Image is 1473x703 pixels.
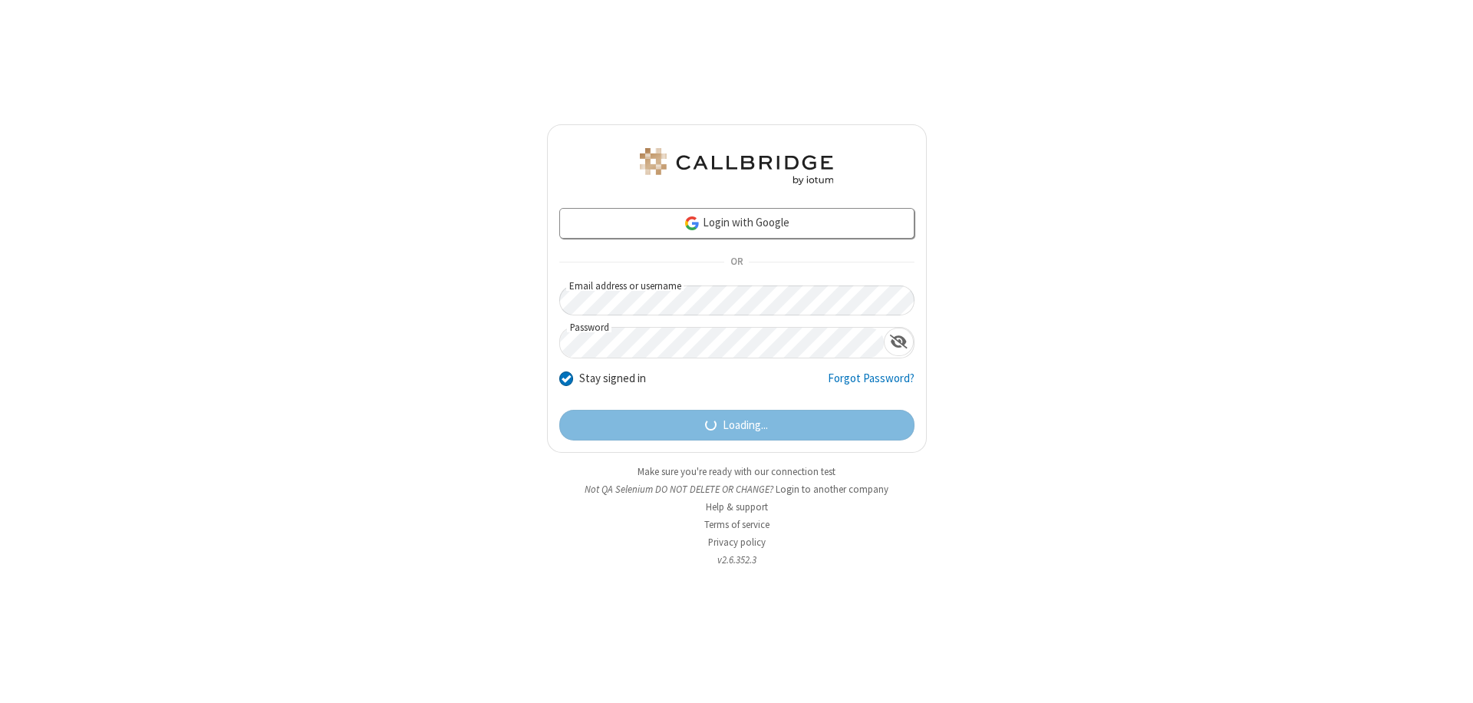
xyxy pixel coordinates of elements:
a: Help & support [706,500,768,513]
a: Make sure you're ready with our connection test [638,465,835,478]
label: Stay signed in [579,370,646,388]
div: Show password [884,328,914,356]
img: google-icon.png [684,215,700,232]
a: Privacy policy [708,536,766,549]
a: Terms of service [704,518,769,531]
li: v2.6.352.3 [547,553,927,567]
input: Email address or username [559,285,914,315]
input: Password [560,328,884,358]
button: Login to another company [776,482,888,497]
a: Forgot Password? [828,370,914,399]
span: Loading... [723,417,768,434]
img: QA Selenium DO NOT DELETE OR CHANGE [637,148,836,185]
iframe: Chat [1435,663,1461,692]
span: OR [724,252,749,273]
li: Not QA Selenium DO NOT DELETE OR CHANGE? [547,482,927,497]
a: Login with Google [559,208,914,239]
button: Loading... [559,410,914,441]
